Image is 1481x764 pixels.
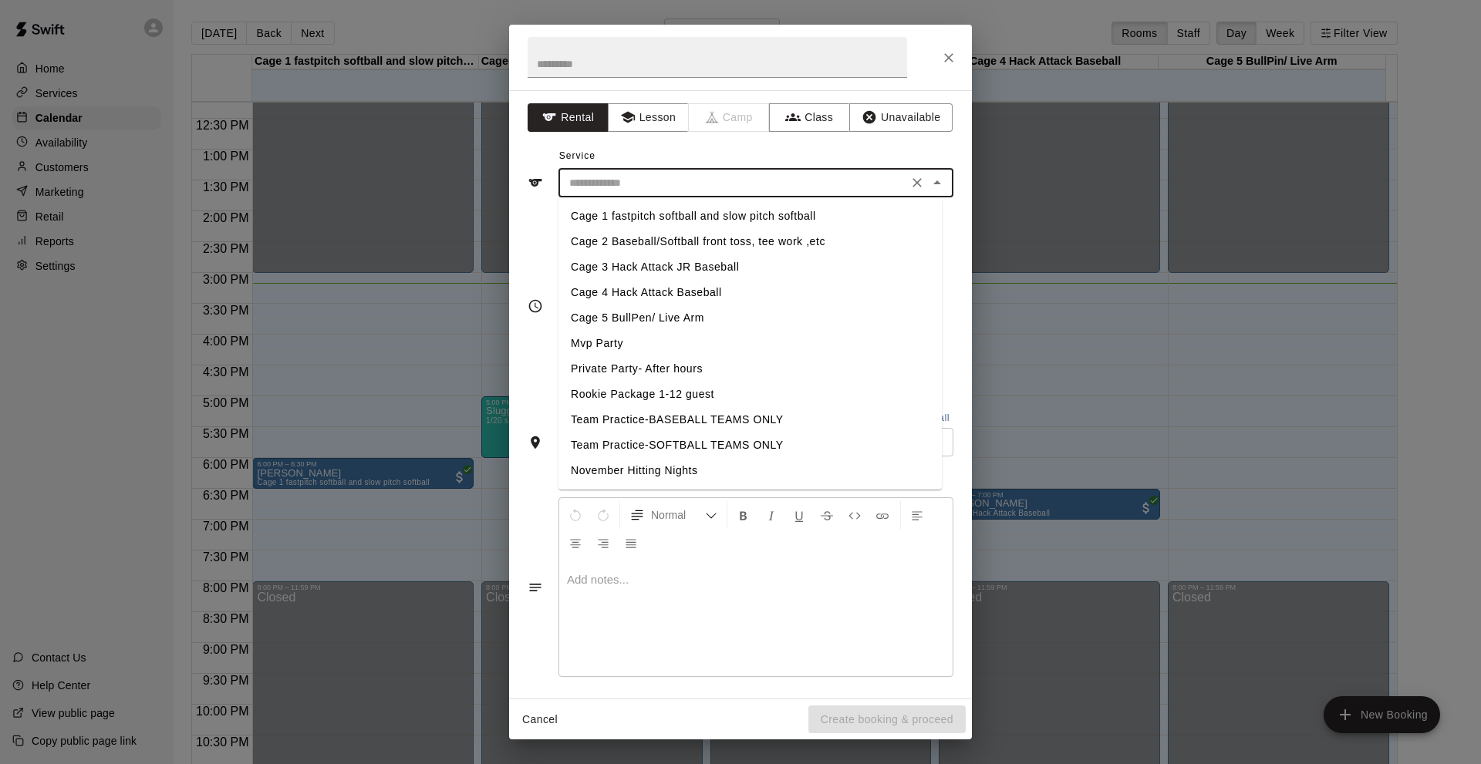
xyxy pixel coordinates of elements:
[558,229,942,254] li: Cage 2 Baseball/Softball front toss, tee work ,etc
[558,280,942,305] li: Cage 4 Hack Attack Baseball
[558,331,942,356] li: Mvp Party
[814,501,840,529] button: Format Strikethrough
[528,435,543,450] svg: Rooms
[559,150,595,161] span: Service
[618,529,644,557] button: Justify Align
[730,501,757,529] button: Format Bold
[562,529,589,557] button: Center Align
[849,103,953,132] button: Unavailable
[590,529,616,557] button: Right Align
[608,103,689,132] button: Lesson
[558,382,942,407] li: Rookie Package 1-12 guest
[558,254,942,280] li: Cage 3 Hack Attack JR Baseball
[758,501,784,529] button: Format Italics
[528,580,543,595] svg: Notes
[562,501,589,529] button: Undo
[558,432,942,458] li: Team Practice-SOFTBALL TEAMS ONLY
[590,501,616,529] button: Redo
[904,501,930,529] button: Left Align
[786,501,812,529] button: Format Underline
[558,305,942,331] li: Cage 5 BullPen/ Live Arm
[528,298,543,314] svg: Timing
[935,44,963,72] button: Close
[515,705,565,734] button: Cancel
[558,356,942,382] li: Private Party- After hours
[906,172,928,194] button: Clear
[528,175,543,190] svg: Service
[926,172,948,194] button: Close
[689,103,770,132] span: Camps can only be created in the Services page
[558,458,942,483] li: November Hitting Nights
[769,103,850,132] button: Class
[558,204,942,229] li: Cage 1 fastpitch softball and slow pitch softball
[651,507,705,523] span: Normal
[558,407,942,432] li: Team Practice-BASEBALL TEAMS ONLY
[623,501,724,529] button: Formatting Options
[528,103,609,132] button: Rental
[869,501,896,529] button: Insert Link
[842,501,868,529] button: Insert Code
